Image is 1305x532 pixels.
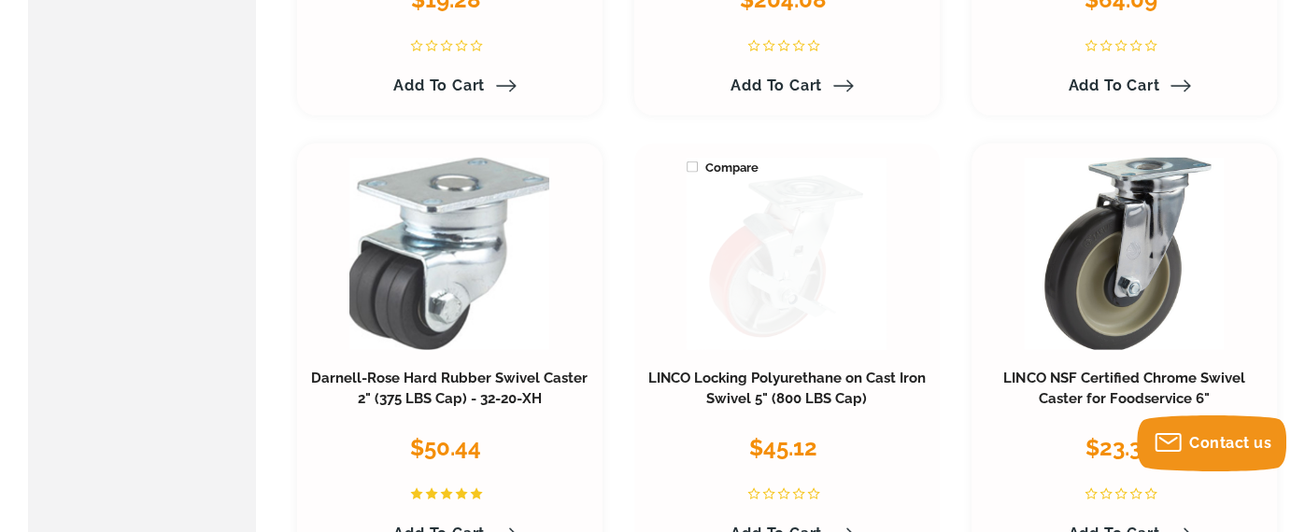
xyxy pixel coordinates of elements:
[749,434,817,461] span: $45.12
[1003,370,1244,407] a: LINCO NSF Certified Chrome Swivel Caster for Foodservice 6"
[731,77,822,94] span: Add to Cart
[1189,434,1271,452] span: Contact us
[1057,70,1191,102] a: Add to Cart
[1085,434,1156,461] span: $23.36
[393,77,485,94] span: Add to Cart
[1068,77,1159,94] span: Add to Cart
[719,70,854,102] a: Add to Cart
[311,370,588,407] a: Darnell-Rose Hard Rubber Swivel Caster 2" (375 LBS Cap) - 32-20-XH
[1137,415,1286,471] button: Contact us
[382,70,517,102] a: Add to Cart
[687,158,759,178] span: Compare
[410,434,481,461] span: $50.44
[648,370,926,407] a: LINCO Locking Polyurethane on Cast Iron Swivel 5" (800 LBS Cap)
